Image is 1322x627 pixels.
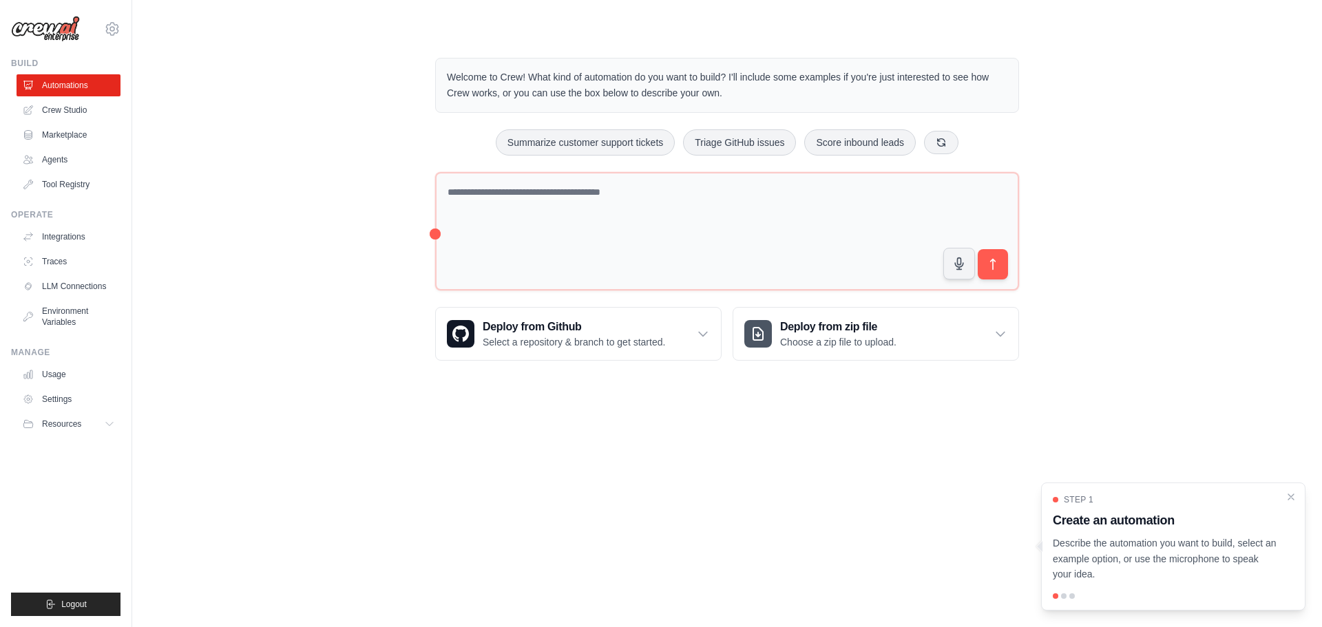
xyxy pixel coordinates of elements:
[496,129,675,156] button: Summarize customer support tickets
[17,124,120,146] a: Marketplace
[11,16,80,42] img: Logo
[483,335,665,349] p: Select a repository & branch to get started.
[1053,511,1277,530] h3: Create an automation
[683,129,796,156] button: Triage GitHub issues
[804,129,916,156] button: Score inbound leads
[483,319,665,335] h3: Deploy from Github
[42,418,81,429] span: Resources
[17,74,120,96] a: Automations
[17,173,120,195] a: Tool Registry
[11,209,120,220] div: Operate
[1064,494,1093,505] span: Step 1
[17,149,120,171] a: Agents
[11,347,120,358] div: Manage
[61,599,87,610] span: Logout
[1286,491,1297,502] button: Close walkthrough
[780,319,896,335] h3: Deploy from zip file
[17,275,120,297] a: LLM Connections
[780,335,896,349] p: Choose a zip file to upload.
[11,58,120,69] div: Build
[17,413,120,435] button: Resources
[447,70,1007,101] p: Welcome to Crew! What kind of automation do you want to build? I'll include some examples if you'...
[17,363,120,385] a: Usage
[17,300,120,333] a: Environment Variables
[17,251,120,273] a: Traces
[11,593,120,616] button: Logout
[17,226,120,248] a: Integrations
[1053,535,1277,582] p: Describe the automation you want to build, select an example option, or use the microphone to spe...
[17,388,120,410] a: Settings
[17,99,120,121] a: Crew Studio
